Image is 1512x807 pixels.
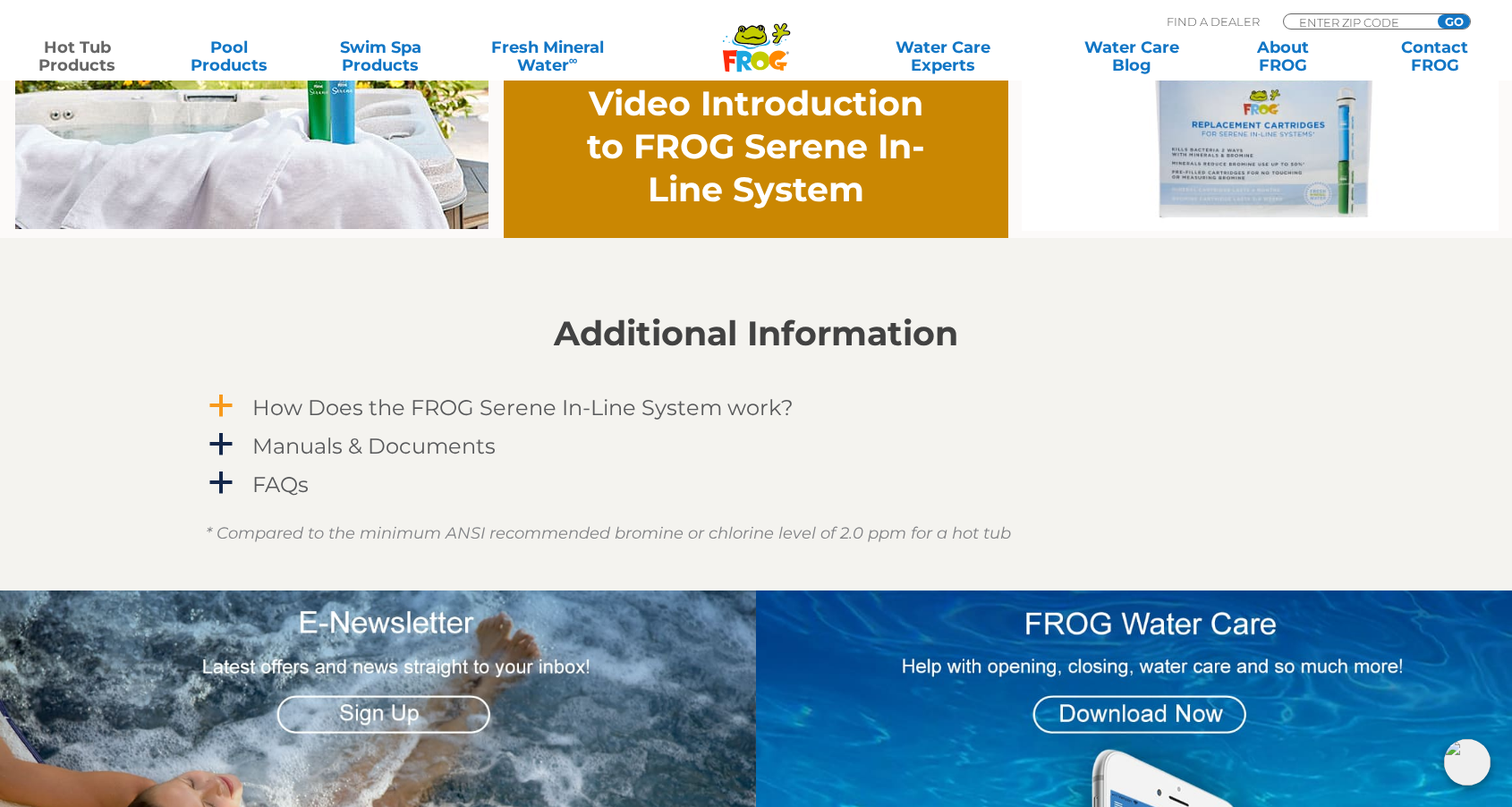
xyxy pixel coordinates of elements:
span: a [208,393,234,420]
a: Water CareExperts [846,38,1039,74]
a: Swim SpaProducts [321,38,439,74]
a: a How Does the FROG Serene In-Line System work? [206,391,1306,424]
h2: Additional Information [206,314,1306,353]
a: PoolProducts [170,38,288,74]
a: Fresh MineralWater∞ [473,38,621,74]
a: Hot TubProducts [18,38,136,74]
sup: ∞ [569,53,578,67]
a: a FAQs [206,468,1306,501]
span: a [208,431,234,458]
input: Zip Code Form [1297,14,1418,30]
a: ContactFROG [1376,38,1494,74]
input: GO [1438,14,1470,29]
a: a Manuals & Documents [206,429,1306,463]
img: openIcon [1444,739,1491,786]
h4: How Does the FROG Serene In-Line System work? [252,395,794,420]
span: a [208,470,234,497]
a: Water CareBlog [1073,38,1191,74]
h4: Manuals & Documents [252,434,496,458]
h4: FAQs [252,472,309,497]
h2: Video Introduction to FROG Serene In-Line System [580,82,932,211]
p: Find A Dealer [1167,13,1260,30]
em: * Compared to the minimum ANSI recommended bromine or chlorine level of 2.0 ppm for a hot tub [206,523,1011,543]
a: AboutFROG [1224,38,1342,74]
